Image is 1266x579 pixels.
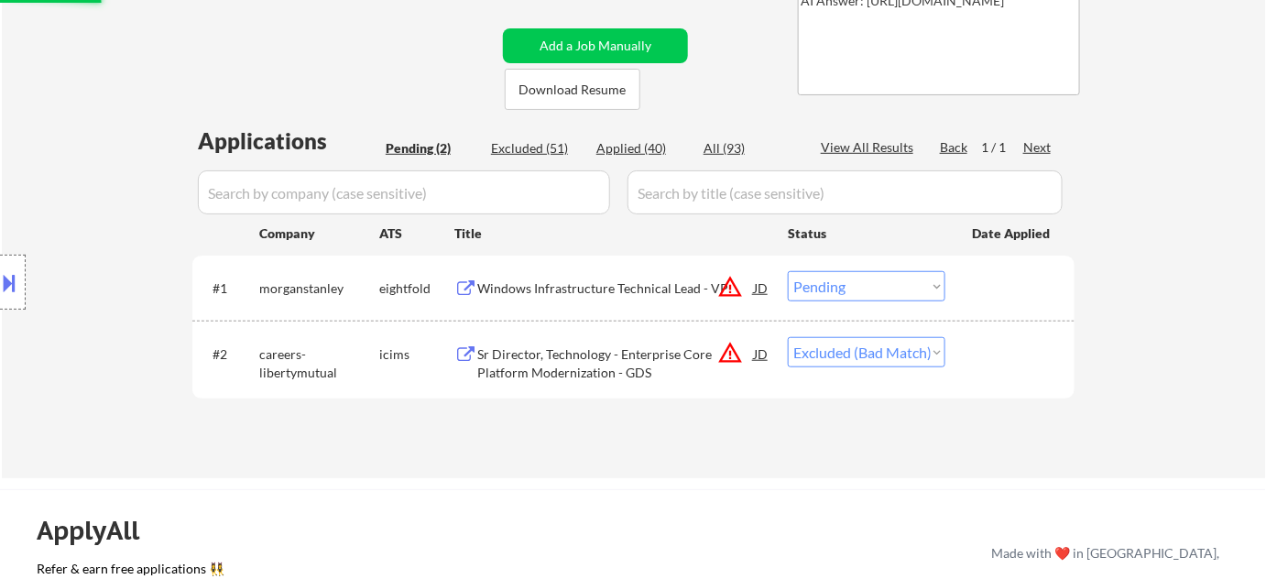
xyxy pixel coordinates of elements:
button: Download Resume [505,69,640,110]
div: Title [454,224,770,243]
div: JD [752,271,770,304]
button: warning_amber [717,340,743,366]
div: Status [788,216,945,249]
button: warning_amber [717,274,743,300]
div: icims [379,345,454,364]
input: Search by title (case sensitive) [628,170,1063,214]
div: View All Results [821,138,919,157]
div: ApplyAll [37,515,160,546]
div: Pending (2) [386,139,477,158]
div: JD [752,337,770,370]
div: Next [1023,138,1053,157]
div: Date Applied [972,224,1053,243]
div: Sr Director, Technology - Enterprise Core Platform Modernization - GDS [477,345,754,381]
button: Add a Job Manually [503,28,688,63]
div: Back [940,138,969,157]
div: 1 / 1 [981,138,1023,157]
div: ATS [379,224,454,243]
div: Windows Infrastructure Technical Lead - VP [477,279,754,298]
div: Excluded (51) [491,139,583,158]
div: All (93) [704,139,795,158]
input: Search by company (case sensitive) [198,170,610,214]
div: Applied (40) [596,139,688,158]
div: eightfold [379,279,454,298]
